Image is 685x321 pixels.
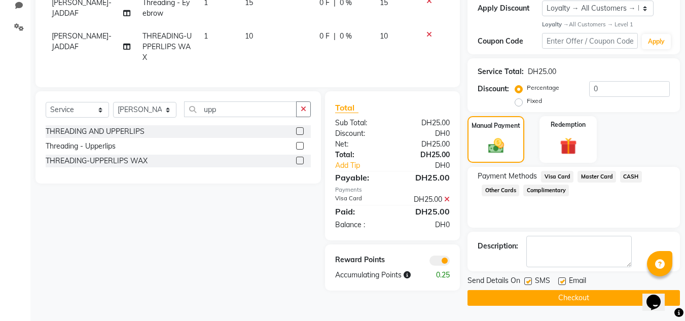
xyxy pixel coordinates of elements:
span: 10 [380,31,388,41]
div: Threading - Upperlips [46,141,116,152]
span: Send Details On [467,275,520,288]
span: SMS [535,275,550,288]
div: DH25.00 [392,150,457,160]
img: _cash.svg [483,136,509,155]
input: Enter Offer / Coupon Code [542,33,638,49]
input: Search or Scan [184,101,297,117]
div: THREADING AND UPPERLIPS [46,126,145,137]
span: THREADING-UPPERLIPS WAX [142,31,192,62]
div: Description: [478,241,518,252]
iframe: chat widget [642,280,675,311]
label: Percentage [527,83,559,92]
span: Other Cards [482,185,519,196]
div: DH0 [392,220,457,230]
div: DH0 [404,160,458,171]
div: Accumulating Points [328,270,425,280]
div: Paid: [328,205,392,218]
div: Payable: [328,171,392,184]
div: Discount: [328,128,392,139]
div: Balance : [328,220,392,230]
div: Sub Total: [328,118,392,128]
span: 10 [245,31,253,41]
div: DH25.00 [392,205,457,218]
span: Complimentary [523,185,569,196]
div: Discount: [478,84,509,94]
label: Manual Payment [472,121,520,130]
div: Visa Card [328,194,392,205]
a: Add Tip [328,160,403,171]
span: | [334,31,336,42]
span: Email [569,275,586,288]
span: Payment Methods [478,171,537,182]
span: [PERSON_NAME]-JADDAF [52,31,112,51]
span: 0 % [340,31,352,42]
div: All Customers → Level 1 [542,20,670,29]
div: Payments [335,186,450,194]
div: Net: [328,139,392,150]
div: DH25.00 [392,118,457,128]
div: DH25.00 [392,171,457,184]
label: Fixed [527,96,542,105]
div: THREADING-UPPERLIPS WAX [46,156,148,166]
span: Total [335,102,358,113]
button: Apply [642,34,671,49]
span: 0 F [319,31,330,42]
div: DH25.00 [528,66,556,77]
button: Checkout [467,290,680,306]
span: Master Card [578,171,616,183]
div: Apply Discount [478,3,542,14]
span: 1 [204,31,208,41]
div: DH25.00 [392,194,457,205]
span: CASH [620,171,642,183]
div: 0.25 [425,270,457,280]
div: Reward Points [328,255,392,266]
strong: Loyalty → [542,21,569,28]
label: Redemption [551,120,586,129]
div: Coupon Code [478,36,542,47]
img: _gift.svg [555,135,582,156]
div: Total: [328,150,392,160]
div: DH0 [392,128,457,139]
div: DH25.00 [392,139,457,150]
span: Visa Card [541,171,573,183]
div: Service Total: [478,66,524,77]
